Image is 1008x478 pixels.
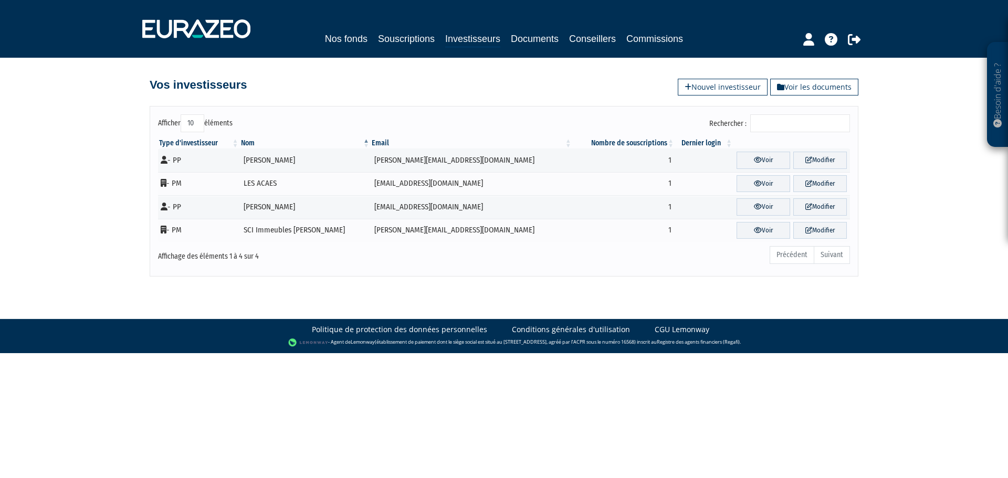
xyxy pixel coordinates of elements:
img: 1732889491-logotype_eurazeo_blanc_rvb.png [142,19,250,38]
a: Modifier [793,175,847,193]
td: [PERSON_NAME] [240,195,371,219]
td: [EMAIL_ADDRESS][DOMAIN_NAME] [371,172,573,196]
a: Modifier [793,152,847,169]
img: logo-lemonway.png [288,337,329,348]
td: 1 [573,195,675,219]
a: Nos fonds [325,31,367,46]
label: Afficher éléments [158,114,233,132]
td: 1 [573,148,675,172]
h4: Vos investisseurs [150,79,247,91]
th: Type d'investisseur : activer pour trier la colonne par ordre croissant [158,138,240,148]
td: [PERSON_NAME] [240,148,371,172]
td: - PM [158,172,240,196]
a: Documents [511,31,559,46]
a: Voir [737,222,790,239]
a: Commissions [626,31,683,46]
div: - Agent de (établissement de paiement dont le siège social est situé au [STREET_ADDRESS], agréé p... [10,337,997,348]
td: 1 [573,219,675,242]
a: Voir [737,152,790,169]
a: Nouvel investisseur [678,79,768,95]
a: Voir [737,198,790,216]
a: Conseillers [569,31,616,46]
a: Modifier [793,198,847,216]
p: Besoin d'aide ? [992,48,1004,142]
a: Registre des agents financiers (Regafi) [657,339,740,346]
a: Souscriptions [378,31,435,46]
a: Voir les documents [770,79,858,95]
td: - PM [158,219,240,242]
td: [PERSON_NAME][EMAIL_ADDRESS][DOMAIN_NAME] [371,219,573,242]
th: &nbsp; [733,138,850,148]
td: [EMAIL_ADDRESS][DOMAIN_NAME] [371,195,573,219]
select: Afficheréléments [181,114,204,132]
th: Email : activer pour trier la colonne par ordre croissant [371,138,573,148]
td: - PP [158,195,240,219]
div: Affichage des éléments 1 à 4 sur 4 [158,245,437,262]
a: CGU Lemonway [655,324,709,335]
td: SCI Immeubles [PERSON_NAME] [240,219,371,242]
a: Investisseurs [445,31,500,48]
th: Nombre de souscriptions : activer pour trier la colonne par ordre croissant [573,138,675,148]
label: Rechercher : [709,114,850,132]
a: Modifier [793,222,847,239]
td: LES ACAES [240,172,371,196]
th: Nom : activer pour trier la colonne par ordre d&eacute;croissant [240,138,371,148]
input: Rechercher : [750,114,850,132]
td: - PP [158,148,240,172]
a: Politique de protection des données personnelles [312,324,487,335]
a: Lemonway [351,339,375,346]
td: 1 [573,172,675,196]
a: Voir [737,175,790,193]
td: [PERSON_NAME][EMAIL_ADDRESS][DOMAIN_NAME] [371,148,573,172]
th: Dernier login : activer pour trier la colonne par ordre croissant [675,138,733,148]
a: Conditions générales d'utilisation [512,324,630,335]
